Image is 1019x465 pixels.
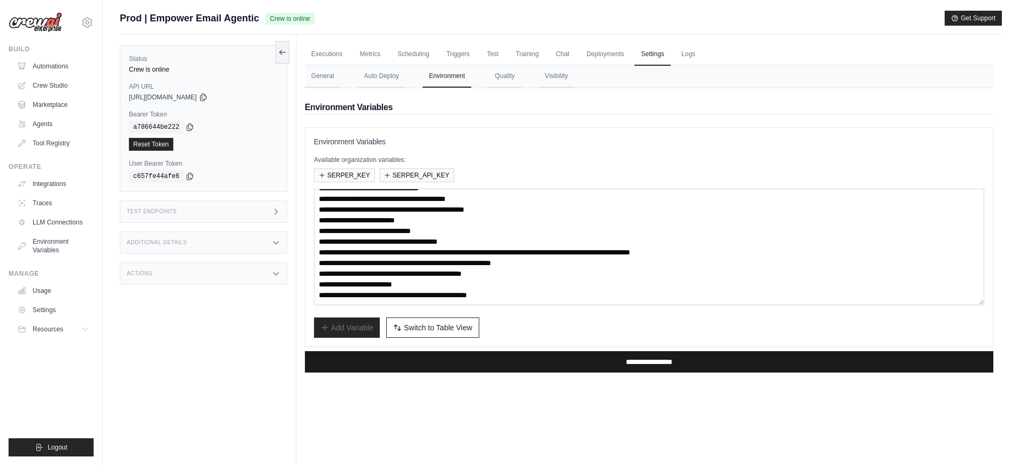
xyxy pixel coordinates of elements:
[13,214,94,231] a: LLM Connections
[404,322,472,333] span: Switch to Table View
[13,321,94,338] button: Resources
[13,58,94,75] a: Automations
[305,43,349,66] a: Executions
[120,11,259,26] span: Prod | Empower Email Agentic
[129,110,278,119] label: Bearer Token
[314,168,375,182] button: SERPER_KEY
[379,168,454,182] button: SERPER_API_KEY
[488,65,521,88] button: Quality
[9,438,94,456] button: Logout
[129,82,278,91] label: API URL
[634,43,670,66] a: Settings
[265,13,314,25] span: Crew is online
[305,65,341,88] button: General
[13,195,94,212] a: Traces
[539,65,574,88] button: Visibility
[13,301,94,319] a: Settings
[391,43,435,66] a: Scheduling
[129,121,183,134] code: a786644be222
[580,43,630,66] a: Deployments
[549,43,576,66] a: Chat
[13,115,94,133] a: Agents
[33,325,63,334] span: Resources
[129,159,278,168] label: User Bearer Token
[314,156,984,164] p: Available organization variables:
[13,233,94,259] a: Environment Variables
[129,93,197,102] span: [URL][DOMAIN_NAME]
[9,45,94,53] div: Build
[13,77,94,94] a: Crew Studio
[675,43,702,66] a: Logs
[9,12,62,33] img: Logo
[314,317,380,338] button: Add Variable
[13,175,94,192] a: Integrations
[129,65,278,74] div: Crew is online
[127,239,187,246] h3: Additional Details
[48,443,67,452] span: Logout
[13,96,94,113] a: Marketplace
[129,55,278,63] label: Status
[314,136,984,147] h3: Environment Variables
[509,43,545,66] a: Training
[480,43,505,66] a: Test
[354,43,387,66] a: Metrics
[440,43,477,66] a: Triggers
[129,138,173,151] a: Reset Token
[358,65,405,88] button: Auto Deploy
[9,162,94,171] div: Operate
[305,101,993,114] h2: Environment Variables
[386,317,479,338] button: Switch to Table View
[13,135,94,152] a: Tool Registry
[127,208,177,215] h3: Test Endpoints
[423,65,471,88] button: Environment
[305,65,993,88] nav: Tabs
[9,269,94,278] div: Manage
[13,282,94,299] a: Usage
[127,270,152,277] h3: Actions
[129,170,183,183] code: c657fe44afe6
[945,11,1002,26] button: Get Support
